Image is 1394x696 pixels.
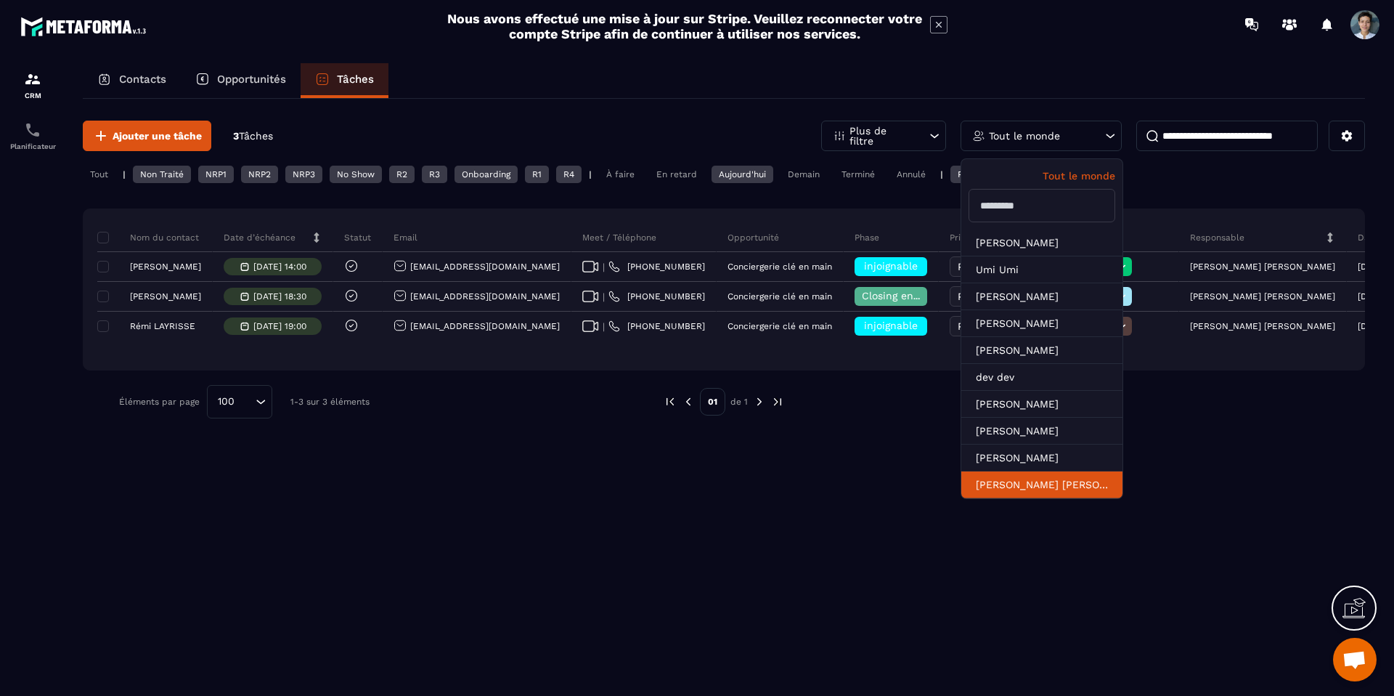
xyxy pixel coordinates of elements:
a: [PHONE_NUMBER] [608,291,705,302]
li: [PERSON_NAME] [961,391,1122,418]
p: Tâches [337,73,374,86]
h2: Nous avons effectué une mise à jour sur Stripe. Veuillez reconnecter votre compte Stripe afin de ... [447,11,923,41]
p: 3 [233,129,273,143]
div: R2 [389,166,415,183]
p: Opportunité [727,232,779,243]
span: | [603,291,605,302]
img: next [771,395,784,408]
span: Ajouter une tâche [113,129,202,143]
a: formationformationCRM [4,60,62,110]
div: Aujourd'hui [712,166,773,183]
div: Onboarding [455,166,518,183]
p: Éléments par page [119,397,200,407]
p: [PERSON_NAME] [130,291,201,302]
button: Ajouter une tâche [83,121,211,151]
p: Nom du contact [101,232,199,243]
input: Search for option [240,394,252,410]
div: Tout [83,166,115,183]
a: Contacts [83,63,181,98]
a: schedulerschedulerPlanificateur [4,110,62,161]
p: Responsable [1190,232,1244,243]
p: [PERSON_NAME] [PERSON_NAME] [1190,321,1335,331]
span: injoignable [864,320,918,331]
img: prev [682,395,695,408]
span: Tâches [239,130,273,142]
div: R4 [556,166,582,183]
div: P1 [950,166,974,183]
span: injoignable [864,260,918,272]
p: Statut [344,232,371,243]
div: Non Traité [133,166,191,183]
span: | [603,321,605,332]
a: Opportunités [181,63,301,98]
p: CRM [4,92,62,100]
p: Contacts [119,73,166,86]
p: Date d’échéance [224,232,295,243]
div: À faire [599,166,642,183]
div: Demain [780,166,827,183]
span: Priorité [958,320,995,332]
p: Conciergerie clé en main [727,321,832,331]
div: NRP2 [241,166,278,183]
p: Rémi LAYRISSE [130,321,195,331]
p: Priorité [950,232,980,243]
div: NRP3 [285,166,322,183]
p: [PERSON_NAME] [PERSON_NAME] [1190,262,1335,272]
p: Plus de filtre [849,126,913,146]
p: 1-3 sur 3 éléments [290,397,370,407]
div: En retard [649,166,704,183]
a: [PHONE_NUMBER] [608,261,705,272]
p: de 1 [730,396,748,408]
div: Search for option [207,385,272,418]
li: [PERSON_NAME] [961,445,1122,472]
li: dev dev [961,364,1122,391]
p: Planificateur [4,142,62,150]
p: 01 [700,388,725,416]
p: Conciergerie clé en main [727,291,832,302]
p: [DATE] 19:00 [253,321,306,331]
p: | [123,169,126,179]
p: | [589,169,592,179]
div: R3 [422,166,447,183]
p: [DATE] 14:00 [253,262,306,272]
span: Closing en cours [862,290,945,302]
img: scheduler [24,121,41,139]
li: [PERSON_NAME] [PERSON_NAME] [961,472,1122,498]
span: Priorité [958,261,995,272]
a: [PHONE_NUMBER] [608,320,705,332]
p: [DATE] 18:30 [253,291,306,302]
div: R1 [525,166,549,183]
div: Annulé [889,166,933,183]
p: | [940,169,943,179]
p: Conciergerie clé en main [727,262,832,272]
div: Ouvrir le chat [1333,638,1377,681]
li: [PERSON_NAME] [961,337,1122,364]
img: next [753,395,766,408]
div: NRP1 [198,166,234,183]
p: Email [394,232,417,243]
span: 100 [213,394,240,410]
img: prev [664,395,677,408]
span: Priorité [958,291,995,302]
span: | [603,262,605,272]
div: Terminé [834,166,882,183]
p: Tout le monde [989,131,1060,141]
li: [PERSON_NAME] [961,283,1122,310]
p: Tout le monde [969,170,1115,182]
li: Umi Umi [961,256,1122,283]
li: [PERSON_NAME] [961,310,1122,337]
p: Phase [855,232,879,243]
p: Meet / Téléphone [582,232,656,243]
li: [PERSON_NAME] [961,418,1122,445]
p: Opportunités [217,73,286,86]
a: Tâches [301,63,388,98]
li: [PERSON_NAME] [961,230,1122,256]
img: formation [24,70,41,88]
div: No Show [330,166,382,183]
p: [PERSON_NAME] [PERSON_NAME] [1190,291,1335,302]
img: logo [20,13,151,40]
p: [PERSON_NAME] [130,262,201,272]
